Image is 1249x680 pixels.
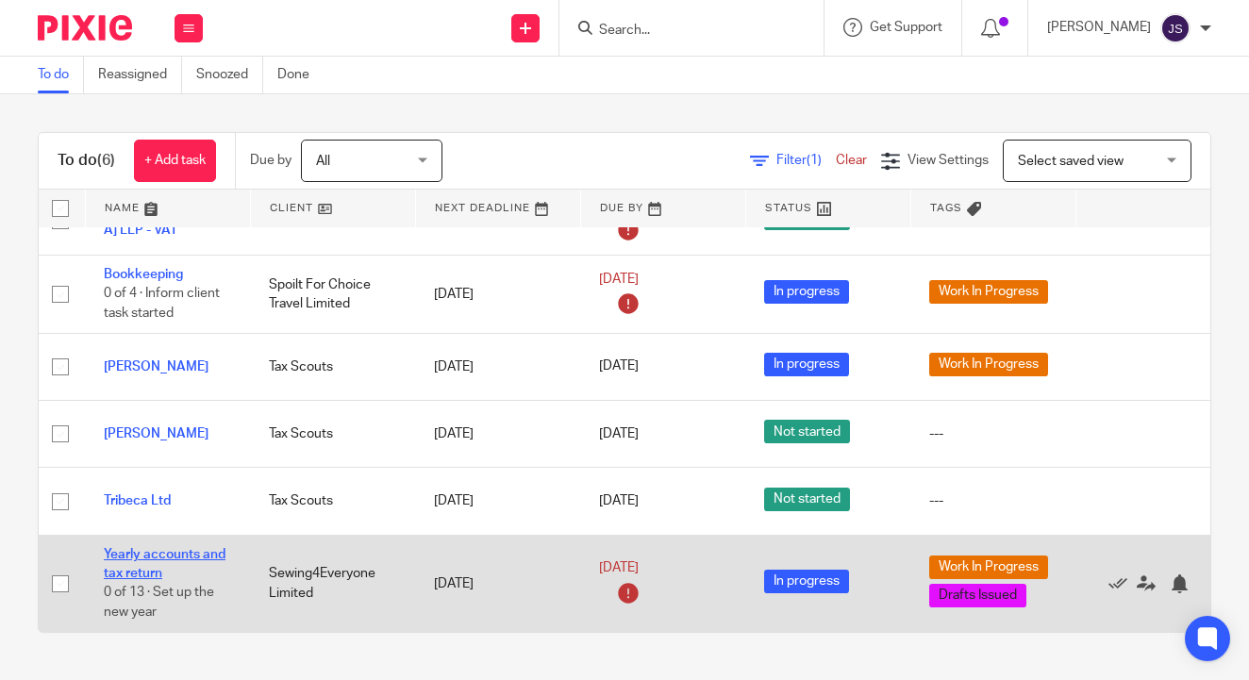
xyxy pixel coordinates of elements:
span: Not started [764,488,850,511]
span: Work In Progress [929,280,1048,304]
span: Work In Progress [929,353,1048,376]
a: Clear [836,154,867,167]
span: (6) [97,153,115,168]
h1: To do [58,151,115,171]
span: All [316,155,330,168]
a: Mark as done [1108,574,1137,593]
td: [DATE] [415,400,580,467]
span: Select saved view [1018,155,1124,168]
span: [DATE] [599,427,639,440]
span: In progress [764,280,849,304]
a: Done [277,57,324,93]
span: [DATE] [599,360,639,373]
td: [DATE] [415,333,580,400]
div: --- [929,424,1057,443]
span: Drafts Issued [929,584,1026,607]
span: [DATE] [599,495,639,508]
img: Pixie [38,15,132,41]
span: 0 of 13 · Set up the new year [104,587,214,620]
span: Work In Progress [929,556,1048,579]
td: Tax Scouts [250,333,415,400]
a: To do [38,57,84,93]
span: Filter [776,154,836,167]
p: Due by [250,151,291,170]
a: Yearly accounts and tax return [104,548,225,580]
a: Tribeca Ltd [104,494,171,507]
a: Bookkeeping [104,268,183,281]
input: Search [597,23,767,40]
a: [GEOGRAPHIC_DATA] LLP - VAT [104,204,225,236]
a: Reassigned [98,57,182,93]
span: In progress [764,353,849,376]
img: svg%3E [1160,13,1191,43]
a: Snoozed [196,57,263,93]
span: [DATE] [599,562,639,575]
td: [DATE] [415,535,580,631]
td: Sewing4Everyone Limited [250,535,415,631]
span: In progress [764,570,849,593]
p: [PERSON_NAME] [1047,18,1151,37]
td: Tax Scouts [250,400,415,467]
span: 0 of 4 · Inform client task started [104,288,220,321]
td: [DATE] [415,256,580,333]
span: Tags [930,203,962,213]
td: Tax Scouts [250,468,415,535]
span: View Settings [908,154,989,167]
span: (1) [807,154,822,167]
span: Get Support [870,21,942,34]
span: [DATE] [599,273,639,286]
a: [PERSON_NAME] [104,427,208,440]
td: [DATE] [415,468,580,535]
td: Spoilt For Choice Travel Limited [250,256,415,333]
a: [PERSON_NAME] [104,360,208,373]
div: --- [929,491,1057,510]
a: + Add task [134,140,216,182]
span: Not started [764,420,850,443]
